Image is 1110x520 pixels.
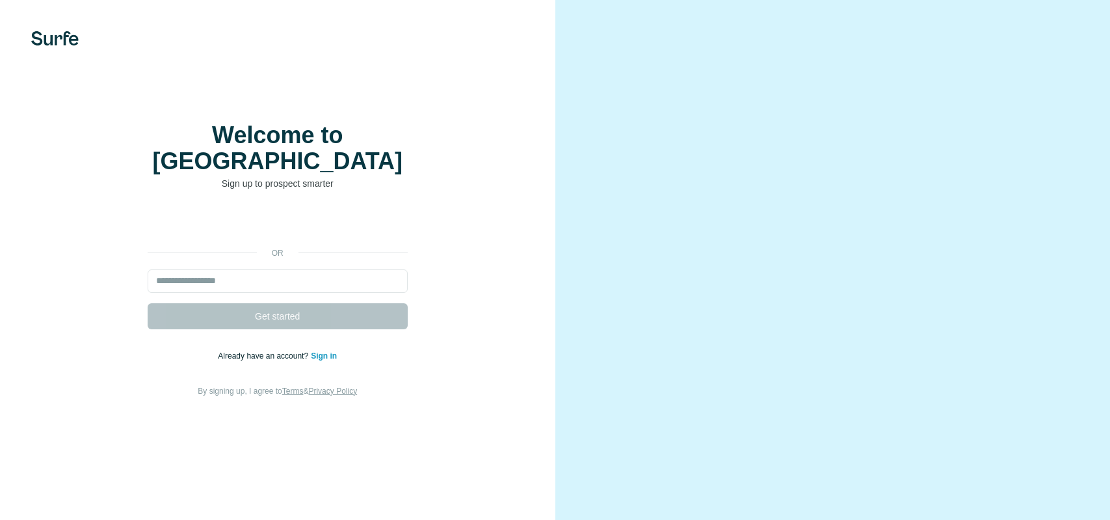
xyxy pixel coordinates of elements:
[843,13,1097,247] iframe: Dialoogvenster Inloggen met Google
[311,351,337,361] a: Sign in
[198,387,357,396] span: By signing up, I agree to &
[308,387,357,396] a: Privacy Policy
[148,210,408,238] div: Inloggen met Google. Wordt geopend in een nieuw tabblad
[218,351,311,361] span: Already have an account?
[31,31,79,46] img: Surfe's logo
[257,247,298,259] p: or
[141,210,414,238] iframe: Knop Inloggen met Google
[148,177,408,190] p: Sign up to prospect smarter
[282,387,304,396] a: Terms
[148,122,408,174] h1: Welcome to [GEOGRAPHIC_DATA]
